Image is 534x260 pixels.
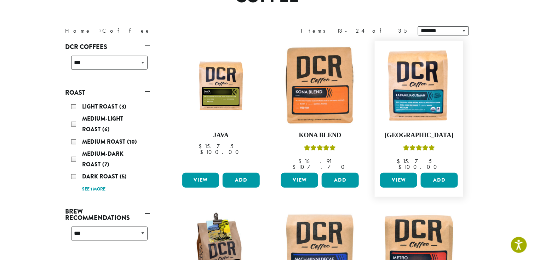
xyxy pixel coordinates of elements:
div: DCR Coffees [65,53,150,78]
bdi: 15.75 [397,157,432,165]
img: 12oz_DCR_Java_StockImage_1200pxX1200px.jpg [180,44,262,126]
span: (6) [103,125,110,133]
h4: Kona Blend [279,132,361,139]
div: Rated 4.83 out of 5 [403,144,435,154]
a: View [182,173,219,188]
span: $ [200,148,206,156]
a: Kona BlendRated 5.00 out of 5 [279,44,361,170]
button: Add [322,173,359,188]
span: Light Roast [82,103,120,111]
span: › [99,24,102,35]
span: (7) [103,160,110,168]
bdi: 15.75 [199,143,234,150]
button: Add [421,173,458,188]
nav: Breadcrumb [65,27,257,35]
span: (10) [127,138,137,146]
bdi: 100.00 [200,148,242,156]
img: DCR-La-Familia-Guzman-Coffee-Bag-300x300.png [378,44,460,126]
button: Add [223,173,260,188]
h4: [GEOGRAPHIC_DATA] [378,132,460,139]
a: Roast [65,87,150,99]
a: [GEOGRAPHIC_DATA]Rated 4.83 out of 5 [378,44,460,170]
bdi: 107.70 [292,163,348,171]
span: – [339,157,341,165]
span: Medium Roast [82,138,127,146]
h4: Java [180,132,262,139]
div: Brew Recommendations [65,224,150,249]
bdi: 16.91 [298,157,332,165]
a: DCR Coffees [65,41,150,53]
img: Kona-300x300.jpg [279,44,361,126]
span: (3) [120,103,127,111]
a: Home [65,27,92,34]
a: Java [180,44,262,170]
span: Medium-Light Roast [82,115,124,133]
span: $ [397,157,403,165]
div: Items 13-24 of 35 [301,27,407,35]
a: See 1 more [82,186,106,193]
span: $ [292,163,298,171]
a: View [281,173,318,188]
span: $ [298,157,304,165]
span: $ [199,143,205,150]
span: Dark Roast [82,172,120,181]
div: Rated 5.00 out of 5 [304,144,336,154]
span: (5) [120,172,127,181]
span: $ [398,163,404,171]
span: – [438,157,441,165]
a: View [380,173,417,188]
span: – [240,143,243,150]
div: Roast [65,99,150,197]
a: Brew Recommendations [65,205,150,224]
bdi: 100.00 [398,163,440,171]
span: Medium-Dark Roast [82,150,124,168]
